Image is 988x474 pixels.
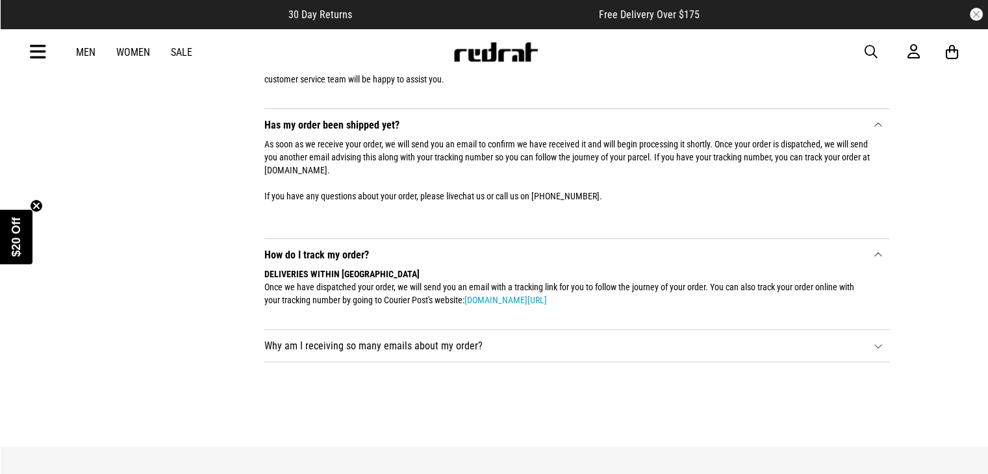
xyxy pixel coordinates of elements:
[30,199,43,212] button: Close teaser
[264,109,889,239] li: Has my order been shipped yet?
[10,217,23,256] span: $20 Off
[288,8,352,21] span: 30 Day Returns
[453,42,538,62] img: Redrat logo
[76,46,95,58] a: Men
[378,8,573,21] iframe: Customer reviews powered by Trustpilot
[264,261,870,319] div: Once we have dispatched your order, we will send you an email with a tracking link for you to fol...
[264,330,889,362] li: Why am I receiving so many emails about my order?
[264,131,870,229] div: As soon as we receive your order, we will send you an email to confirm we have received it and wi...
[464,295,547,305] a: [DOMAIN_NAME][URL]
[264,269,420,279] strong: DELIVERIES WITHIN [GEOGRAPHIC_DATA]
[171,46,192,58] a: Sale
[116,46,150,58] a: Women
[10,5,49,44] button: Open LiveChat chat widget
[599,8,700,21] span: Free Delivery Over $175
[264,239,889,330] li: How do I track my order?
